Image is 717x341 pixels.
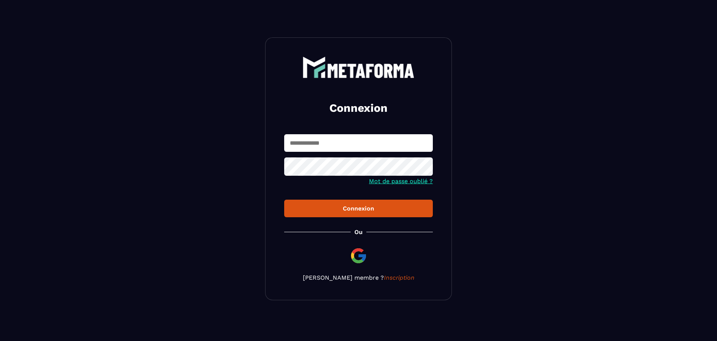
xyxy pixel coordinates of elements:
p: Ou [354,228,363,236]
img: google [350,247,367,265]
a: logo [284,56,433,78]
button: Connexion [284,200,433,217]
img: logo [302,56,415,78]
a: Inscription [384,274,415,281]
p: [PERSON_NAME] membre ? [284,274,433,281]
div: Connexion [290,205,427,212]
h2: Connexion [293,101,424,116]
a: Mot de passe oublié ? [369,178,433,185]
